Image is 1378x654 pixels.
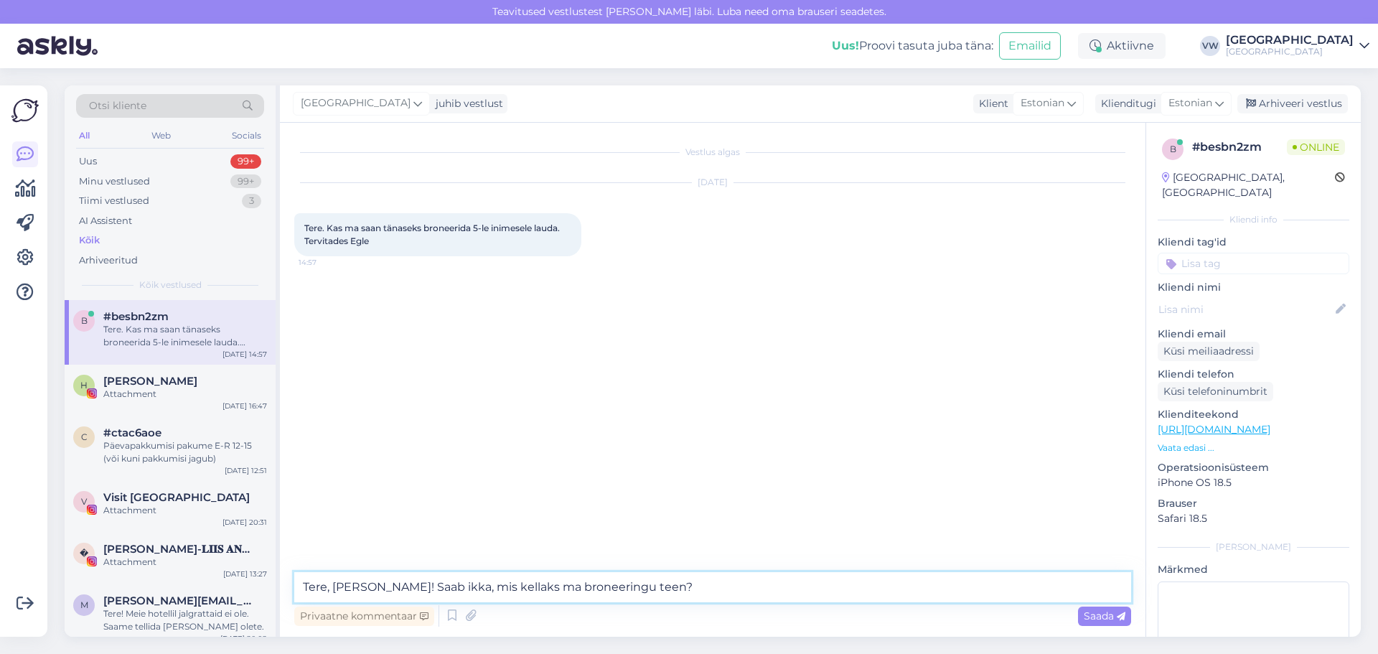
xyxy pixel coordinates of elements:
div: Minu vestlused [79,174,150,189]
span: H [80,380,88,391]
div: [DATE] 12:51 [225,465,267,476]
div: Vestlus algas [294,146,1131,159]
span: � [80,548,88,559]
span: 𝐀𝐍𝐍𝐀-𝐋𝐈𝐈𝐒 𝐀𝐍𝐍𝐔𝐒 [103,543,253,556]
div: [GEOGRAPHIC_DATA] [1226,46,1354,57]
div: Küsi telefoninumbrit [1158,382,1273,401]
textarea: Tere, [PERSON_NAME]! Saab ikka, mis kellaks ma broneeringu teen? [294,572,1131,602]
div: juhib vestlust [430,96,503,111]
div: Kõik [79,233,100,248]
span: Estonian [1021,95,1064,111]
div: Arhiveeritud [79,253,138,268]
div: Proovi tasuta juba täna: [832,37,993,55]
div: Klienditugi [1095,96,1156,111]
div: 99+ [230,154,261,169]
div: Klient [973,96,1008,111]
span: Tere. Kas ma saan tänaseks broneerida 5-le inimesele lauda. Tervitades Egle [304,223,562,246]
span: [GEOGRAPHIC_DATA] [301,95,411,111]
span: Visit Pärnu [103,491,250,504]
b: Uus! [832,39,859,52]
span: Helena Kerstina Veensalu [103,375,197,388]
img: Askly Logo [11,97,39,124]
span: c [81,431,88,442]
p: Safari 18.5 [1158,511,1349,526]
div: 99+ [230,174,261,189]
div: VW [1200,36,1220,56]
span: Online [1287,139,1345,155]
div: 3 [242,194,261,208]
div: # besbn2zm [1192,139,1287,156]
span: Otsi kliente [89,98,146,113]
input: Lisa tag [1158,253,1349,274]
div: [DATE] 16:47 [222,401,267,411]
div: AI Assistent [79,214,132,228]
span: V [81,496,87,507]
div: Kliendi info [1158,213,1349,226]
div: Aktiivne [1078,33,1166,59]
input: Lisa nimi [1158,302,1333,317]
span: #besbn2zm [103,310,169,323]
div: Päevapakkumisi pakume E-R 12-15 (või kuni pakkumisi jagub) [103,439,267,465]
div: Tere! Meie hotellil jalgrattaid ei ole. Saame tellida [PERSON_NAME] olete. [103,607,267,633]
span: b [81,315,88,326]
a: [GEOGRAPHIC_DATA][GEOGRAPHIC_DATA] [1226,34,1369,57]
span: Estonian [1168,95,1212,111]
div: [DATE] 20:02 [220,633,267,644]
div: Tere. Kas ma saan tänaseks broneerida 5-le inimesele lauda. Tervitades Egle [103,323,267,349]
span: b [1170,144,1176,154]
div: Tiimi vestlused [79,194,149,208]
p: iPhone OS 18.5 [1158,475,1349,490]
div: [GEOGRAPHIC_DATA], [GEOGRAPHIC_DATA] [1162,170,1335,200]
a: [URL][DOMAIN_NAME] [1158,423,1270,436]
div: Attachment [103,504,267,517]
div: All [76,126,93,145]
span: #ctac6aoe [103,426,161,439]
div: [DATE] 13:27 [223,569,267,579]
p: Kliendi telefon [1158,367,1349,382]
button: Emailid [999,32,1061,60]
div: Socials [229,126,264,145]
div: Privaatne kommentaar [294,607,434,626]
p: Operatsioonisüsteem [1158,460,1349,475]
div: Uus [79,154,97,169]
span: Kõik vestlused [139,279,202,291]
p: Märkmed [1158,562,1349,577]
div: [DATE] 14:57 [222,349,267,360]
div: Küsi meiliaadressi [1158,342,1260,361]
p: Kliendi email [1158,327,1349,342]
div: Arhiveeri vestlus [1237,94,1348,113]
div: Attachment [103,556,267,569]
div: Attachment [103,388,267,401]
span: 14:57 [299,257,352,268]
p: Klienditeekond [1158,407,1349,422]
div: Web [149,126,174,145]
span: martti.kekkonen@sakky.fi [103,594,253,607]
p: Kliendi tag'id [1158,235,1349,250]
p: Kliendi nimi [1158,280,1349,295]
div: [GEOGRAPHIC_DATA] [1226,34,1354,46]
span: m [80,599,88,610]
span: Saada [1084,609,1125,622]
div: [DATE] 20:31 [222,517,267,528]
p: Vaata edasi ... [1158,442,1349,454]
div: [PERSON_NAME] [1158,541,1349,553]
div: [DATE] [294,176,1131,189]
p: Brauser [1158,496,1349,511]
